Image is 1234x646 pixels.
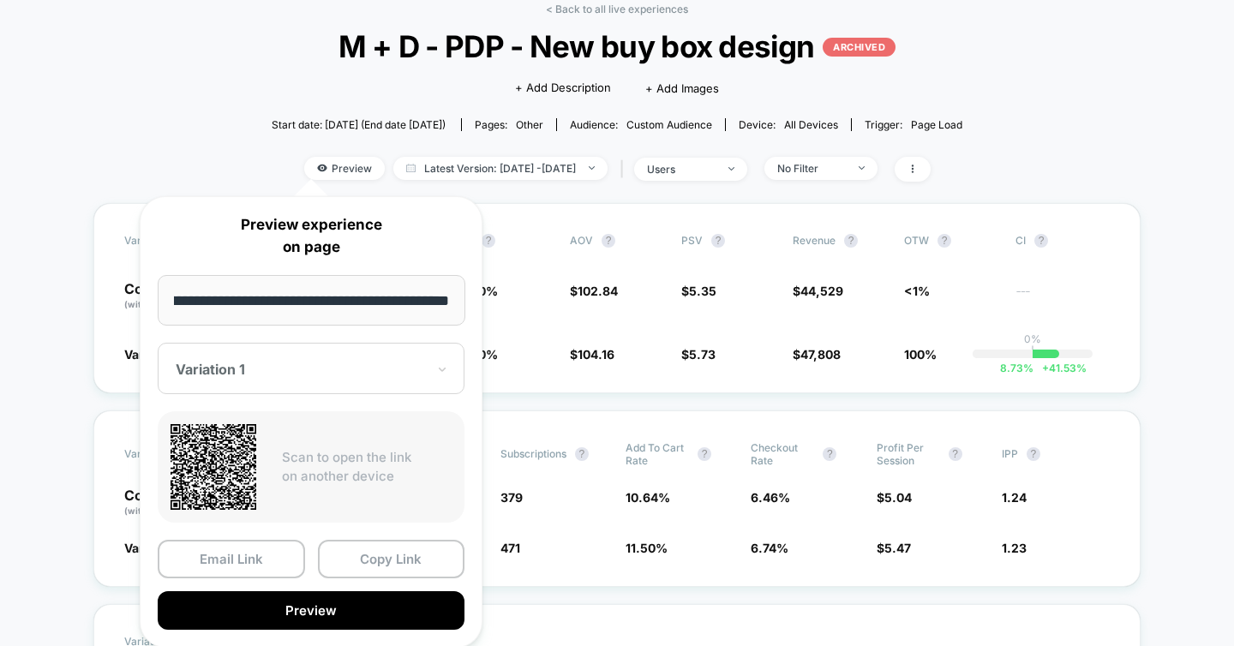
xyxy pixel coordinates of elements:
button: ? [823,447,836,461]
span: Preview [304,157,385,180]
span: Revenue [793,234,836,247]
button: ? [698,447,711,461]
span: $ [793,347,841,362]
span: IPP [1002,447,1018,460]
span: AOV [570,234,593,247]
span: Latest Version: [DATE] - [DATE] [393,157,608,180]
span: | [616,157,634,182]
p: 0% [1024,332,1041,345]
span: 5.35 [689,284,716,298]
span: 10.64 % [626,490,670,505]
span: OTW [904,234,998,248]
span: other [516,118,543,131]
span: Subscriptions [500,447,566,460]
span: PSV [681,234,703,247]
div: Trigger: [865,118,962,131]
span: + [1042,362,1049,374]
span: 41.53 % [1033,362,1087,374]
span: $ [793,284,843,298]
button: Email Link [158,540,305,578]
button: ? [711,234,725,248]
span: $ [570,347,614,362]
p: Preview experience on page [158,214,464,258]
span: M + D - PDP - New buy box design [307,28,928,64]
button: ? [949,447,962,461]
span: Custom Audience [626,118,712,131]
span: Start date: [DATE] (End date [DATE]) [272,118,446,131]
p: | [1031,345,1034,358]
span: 471 [500,541,520,555]
button: ? [602,234,615,248]
img: end [859,166,865,170]
button: ? [844,234,858,248]
span: 102.84 [578,284,618,298]
button: Preview [158,591,464,630]
span: all devices [784,118,838,131]
button: ? [575,447,589,461]
button: ? [1027,447,1040,461]
span: Add To Cart Rate [626,441,689,467]
span: 1.23 [1002,541,1027,555]
span: Page Load [911,118,962,131]
div: Audience: [570,118,712,131]
button: ? [1034,234,1048,248]
span: <1% [904,284,930,298]
div: Pages: [475,118,543,131]
span: 6.74 % [751,541,788,555]
span: Device: [725,118,851,131]
img: end [589,166,595,170]
span: 104.16 [578,347,614,362]
span: + Add Images [645,81,719,95]
span: $ [681,347,716,362]
p: ARCHIVED [823,38,896,57]
span: 5.04 [884,490,912,505]
span: $ [570,284,618,298]
span: 5.47 [884,541,911,555]
span: 8.73 % [1000,362,1033,374]
a: < Back to all live experiences [546,3,688,15]
span: 379 [500,490,523,505]
span: 6.46 % [751,490,790,505]
span: 5.73 [689,347,716,362]
span: --- [1015,286,1110,311]
span: $ [877,541,911,555]
button: Copy Link [318,540,465,578]
span: CI [1015,234,1110,248]
span: 100% [904,347,937,362]
img: calendar [406,164,416,172]
span: $ [681,284,716,298]
span: 47,808 [800,347,841,362]
span: + Add Description [515,80,611,97]
div: No Filter [777,162,846,175]
img: end [728,167,734,170]
span: 1.24 [1002,490,1027,505]
button: ? [937,234,951,248]
span: 11.50 % [626,541,668,555]
p: Scan to open the link on another device [282,448,452,487]
span: $ [877,490,912,505]
span: Checkout Rate [751,441,814,467]
span: Profit Per Session [877,441,940,467]
div: users [647,163,716,176]
span: 44,529 [800,284,843,298]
